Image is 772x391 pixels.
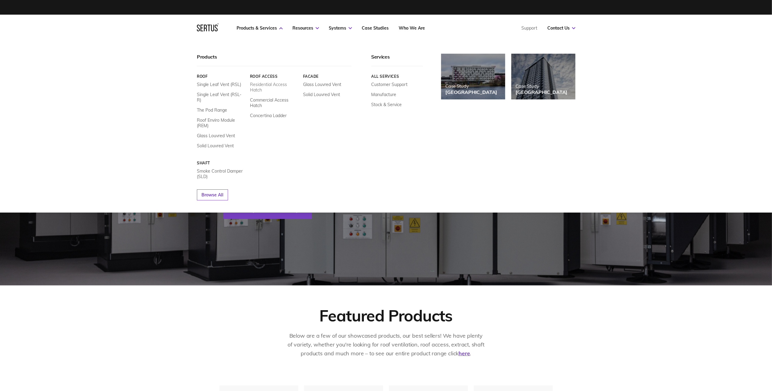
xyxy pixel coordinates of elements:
[197,54,351,66] div: Products
[237,25,283,31] a: Products & Services
[371,82,408,87] a: Customer Support
[287,332,485,358] p: Below are a few of our showcased products, our best sellers! We have plenty of variety, whether y...
[250,113,286,118] a: Concertina Ladder
[445,89,497,95] div: [GEOGRAPHIC_DATA]
[516,89,567,95] div: [GEOGRAPHIC_DATA]
[371,54,423,66] div: Services
[371,92,396,97] a: Manufacture
[511,54,575,99] a: Case Study[GEOGRAPHIC_DATA]
[741,362,772,391] iframe: Chat Widget
[250,74,298,79] a: Roof Access
[371,102,402,107] a: Stock & Service
[197,92,245,103] a: Single Leaf Vent (RSL-R)
[197,133,235,138] a: Glass Louvred Vent
[303,82,341,87] a: Glass Louvred Vent
[329,25,352,31] a: Systems
[197,74,245,79] a: Roof
[319,306,452,325] div: Featured Products
[197,161,245,165] a: Shaft
[399,25,425,31] a: Who We Are
[458,350,470,357] a: here
[197,107,227,113] a: The Pod Range
[548,25,575,31] a: Contact Us
[197,168,245,179] a: Smoke Control Damper (SLD)
[362,25,389,31] a: Case Studies
[197,143,234,149] a: Solid Louvred Vent
[303,92,340,97] a: Solid Louvred Vent
[371,74,423,79] a: All services
[197,82,241,87] a: Single Leaf Vent (RSL)
[445,83,497,89] div: Case Study
[197,189,228,200] a: Browse All
[522,25,538,31] a: Support
[197,117,245,128] a: Roof Enviro Module (REM)
[293,25,319,31] a: Resources
[250,97,298,108] a: Commercial Access Hatch
[516,83,567,89] div: Case Study
[441,54,505,99] a: Case Study[GEOGRAPHIC_DATA]
[303,74,351,79] a: Facade
[250,82,298,93] a: Residential Access Hatch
